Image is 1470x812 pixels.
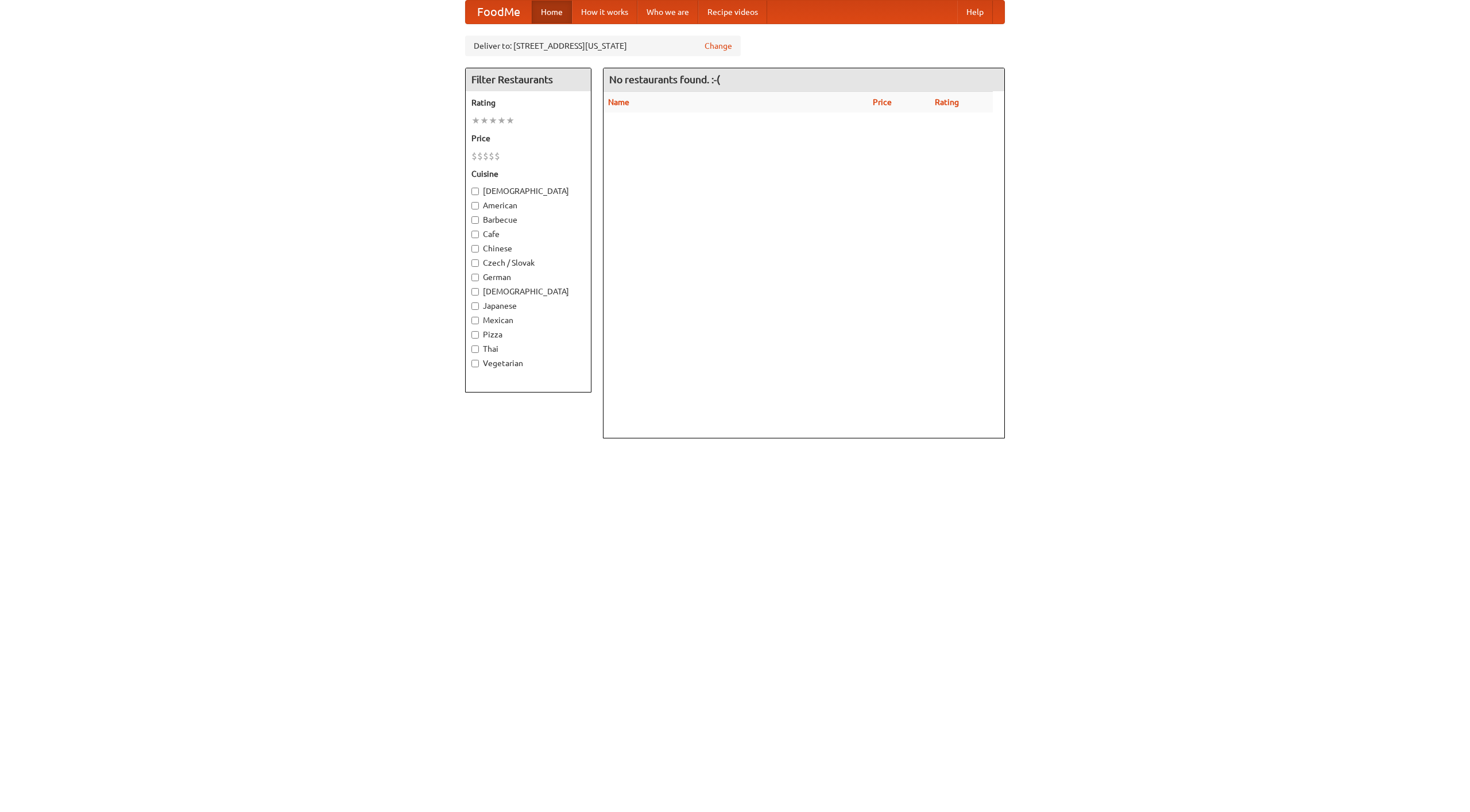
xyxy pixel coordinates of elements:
li: ★ [506,114,514,127]
input: American [471,202,479,209]
a: How it works [572,1,637,24]
input: Thai [471,345,479,353]
input: [DEMOGRAPHIC_DATA] [471,288,479,296]
input: Pizza [471,331,479,339]
label: American [471,200,585,211]
ng-pluralize: No restaurants found. :-( [609,74,720,85]
label: Japanese [471,300,585,312]
a: Name [608,98,629,107]
a: Price [873,98,892,107]
h5: Rating [471,97,585,108]
li: $ [494,150,500,162]
a: Help [957,1,993,24]
label: [DEMOGRAPHIC_DATA] [471,286,585,297]
input: Japanese [471,302,479,310]
input: Barbecue [471,216,479,224]
a: FoodMe [466,1,532,24]
h5: Price [471,133,585,144]
li: ★ [489,114,497,127]
input: Czech / Slovak [471,259,479,267]
a: Home [532,1,572,24]
label: Mexican [471,314,585,326]
li: $ [471,150,477,162]
label: Thai [471,343,585,355]
label: Barbecue [471,214,585,226]
a: Who we are [637,1,698,24]
input: German [471,274,479,281]
li: $ [489,150,494,162]
a: Recipe videos [698,1,767,24]
label: Cafe [471,228,585,240]
input: Chinese [471,245,479,252]
label: German [471,271,585,283]
input: Mexican [471,317,479,324]
li: ★ [471,114,480,127]
a: Change [705,40,732,52]
input: Cafe [471,231,479,238]
label: Chinese [471,243,585,254]
label: Czech / Slovak [471,257,585,269]
label: Vegetarian [471,358,585,369]
a: Rating [935,98,959,107]
label: [DEMOGRAPHIC_DATA] [471,185,585,197]
label: Pizza [471,329,585,340]
h5: Cuisine [471,168,585,180]
li: $ [483,150,489,162]
li: ★ [480,114,489,127]
li: $ [477,150,483,162]
li: ★ [497,114,506,127]
h4: Filter Restaurants [466,68,591,91]
div: Deliver to: [STREET_ADDRESS][US_STATE] [465,36,741,56]
input: [DEMOGRAPHIC_DATA] [471,188,479,195]
input: Vegetarian [471,360,479,367]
